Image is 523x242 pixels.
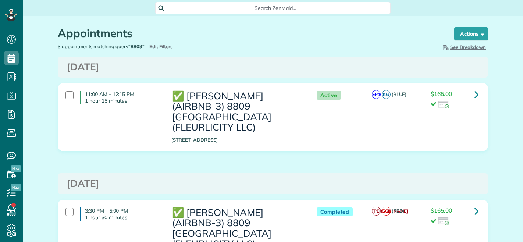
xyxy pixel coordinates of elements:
[441,44,486,50] span: See Breakdown
[149,43,173,49] a: Edit Filters
[317,207,353,217] span: Completed
[80,207,160,221] h4: 3:30 PM - 5:00 PM
[392,208,405,214] span: (RED)
[454,27,488,40] button: Actions
[58,27,440,39] h1: Appointments
[372,90,381,99] span: EP1
[11,165,21,172] span: New
[438,217,449,225] img: icon_credit_card_success-27c2c4fc500a7f1a58a13ef14842cb958d03041fefb464fd2e53c949a5770e83.png
[392,91,407,97] span: (BLUE)
[438,101,449,109] img: icon_credit_card_success-27c2c4fc500a7f1a58a13ef14842cb958d03041fefb464fd2e53c949a5770e83.png
[85,97,160,104] p: 1 hour 15 minutes
[317,91,341,100] span: Active
[171,91,302,133] h3: ✅ [PERSON_NAME] (AIRBNB-3) 8809 [GEOGRAPHIC_DATA] (FLEURLICITY LLC)
[52,43,273,50] div: 3 appointments matching query
[431,90,452,97] span: $165.00
[80,91,160,104] h4: 11:00 AM - 12:15 PM
[439,43,488,51] button: See Breakdown
[128,43,145,49] strong: "8809"
[382,207,391,216] span: CG1
[382,90,391,99] span: KG
[372,207,381,216] span: [PERSON_NAME]
[67,178,479,189] h3: [DATE]
[67,62,479,72] h3: [DATE]
[85,214,160,221] p: 1 hour 30 minutes
[171,136,302,143] p: [STREET_ADDRESS]
[431,207,452,214] span: $165.00
[11,184,21,191] span: New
